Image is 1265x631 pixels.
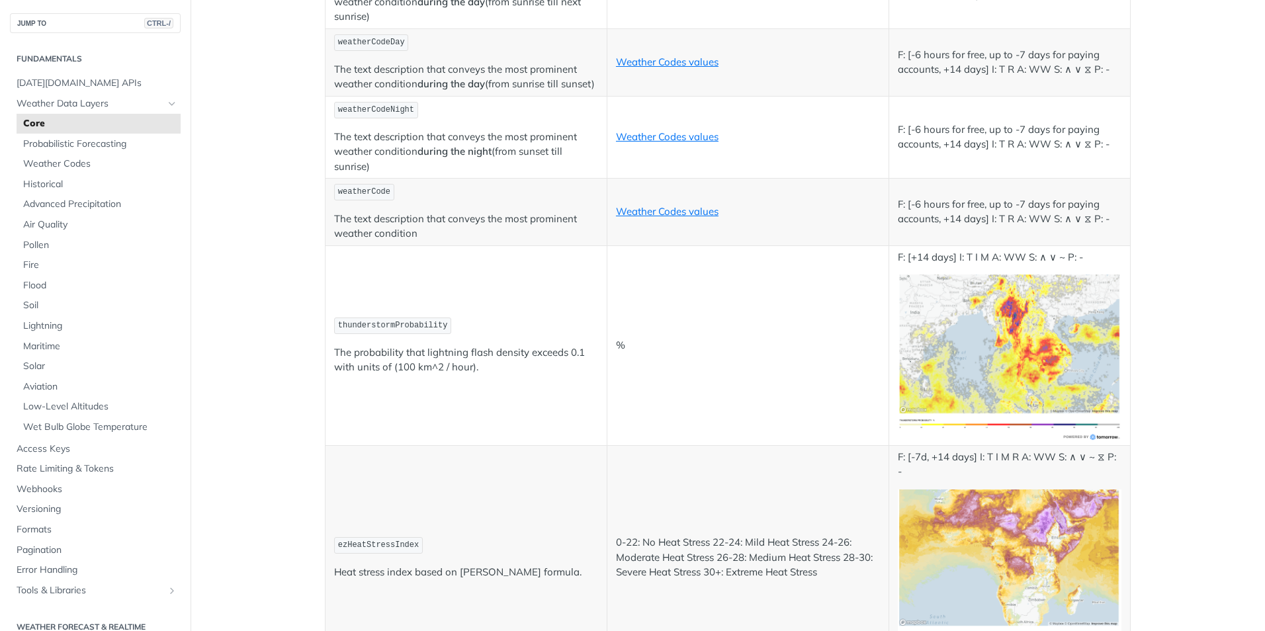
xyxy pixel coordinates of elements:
[898,122,1121,152] p: F: [-6 hours for free, up to -7 days for paying accounts, +14 days] I: T R A: WW S: ∧ ∨ ⧖ P: -
[167,585,177,596] button: Show subpages for Tools & Libraries
[23,117,177,130] span: Core
[334,565,598,580] p: Heat stress index based on [PERSON_NAME] formula.
[10,94,181,114] a: Weather Data LayersHide subpages for Weather Data Layers
[17,97,163,110] span: Weather Data Layers
[23,319,177,333] span: Lightning
[23,340,177,353] span: Maritime
[334,345,598,375] p: The probability that lightning flash density exceeds 0.1 with units of (100 km^2 / hour).
[23,157,177,171] span: Weather Codes
[23,380,177,394] span: Aviation
[17,255,181,275] a: Fire
[338,187,390,196] span: weatherCode
[17,377,181,397] a: Aviation
[17,114,181,134] a: Core
[17,175,181,194] a: Historical
[10,499,181,519] a: Versioning
[17,154,181,174] a: Weather Codes
[23,360,177,373] span: Solar
[616,130,719,143] a: Weather Codes values
[17,194,181,214] a: Advanced Precipitation
[17,584,163,597] span: Tools & Libraries
[898,351,1121,363] span: Expand image
[898,450,1121,480] p: F: [-7d, +14 days] I: T I M R A: WW S: ∧ ∨ ~ ⧖ P: -
[417,145,492,157] strong: during the night
[616,535,880,580] p: 0-22: No Heat Stress 22-24: Mild Heat Stress 24-26: Moderate Heat Stress 26-28: Medium Heat Stres...
[17,276,181,296] a: Flood
[17,564,177,577] span: Error Handling
[10,560,181,580] a: Error Handling
[10,13,181,33] button: JUMP TOCTRL-/
[23,239,177,252] span: Pollen
[17,503,177,516] span: Versioning
[17,397,181,417] a: Low-Level Altitudes
[10,73,181,93] a: [DATE][DOMAIN_NAME] APIs
[10,520,181,540] a: Formats
[17,296,181,315] a: Soil
[334,130,598,175] p: The text description that conveys the most prominent weather condition (from sunset till sunrise)
[417,77,485,90] strong: during the day
[17,523,177,536] span: Formats
[338,38,405,47] span: weatherCodeDay
[10,480,181,499] a: Webhooks
[898,570,1121,583] span: Expand image
[23,400,177,413] span: Low-Level Altitudes
[334,62,598,92] p: The text description that conveys the most prominent weather condition (from sunrise till sunset)
[17,215,181,235] a: Air Quality
[10,540,181,560] a: Pagination
[17,417,181,437] a: Wet Bulb Globe Temperature
[23,218,177,231] span: Air Quality
[338,540,419,550] span: ezHeatStressIndex
[17,316,181,336] a: Lightning
[616,56,719,68] a: Weather Codes values
[338,105,414,114] span: weatherCodeNight
[23,421,177,434] span: Wet Bulb Globe Temperature
[17,483,177,496] span: Webhooks
[17,462,177,476] span: Rate Limiting & Tokens
[898,48,1121,77] p: F: [-6 hours for free, up to -7 days for paying accounts, +14 days] I: T R A: WW S: ∧ ∨ ⧖ P: -
[23,299,177,312] span: Soil
[616,338,880,353] p: %
[17,442,177,456] span: Access Keys
[23,178,177,191] span: Historical
[23,138,177,151] span: Probabilistic Forecasting
[10,459,181,479] a: Rate Limiting & Tokens
[10,581,181,601] a: Tools & LibrariesShow subpages for Tools & Libraries
[17,357,181,376] a: Solar
[616,205,719,218] a: Weather Codes values
[17,77,177,90] span: [DATE][DOMAIN_NAME] APIs
[17,337,181,357] a: Maritime
[23,259,177,272] span: Fire
[334,212,598,241] p: The text description that conveys the most prominent weather condition
[167,99,177,109] button: Hide subpages for Weather Data Layers
[898,197,1121,227] p: F: [-6 hours for free, up to -7 days for paying accounts, +14 days] I: T R A: WW S: ∧ ∨ ⧖ P: -
[10,53,181,65] h2: Fundamentals
[17,134,181,154] a: Probabilistic Forecasting
[898,250,1121,265] p: F: [+14 days] I: T I M A: WW S: ∧ ∨ ~ P: -
[338,321,448,330] span: thunderstormProbability
[10,439,181,459] a: Access Keys
[23,198,177,211] span: Advanced Precipitation
[17,235,181,255] a: Pollen
[17,544,177,557] span: Pagination
[23,279,177,292] span: Flood
[144,18,173,28] span: CTRL-/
